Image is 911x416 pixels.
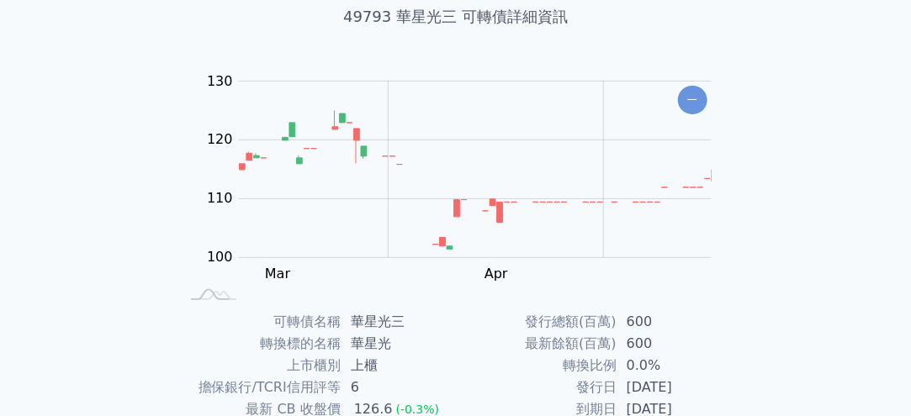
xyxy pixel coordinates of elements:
td: 轉換標的名稱 [180,333,341,355]
tspan: 100 [207,250,233,266]
g: Chart [199,73,739,282]
tspan: 110 [207,191,233,207]
h1: 49793 華星光三 可轉債詳細資訊 [160,5,752,29]
tspan: Mar [265,266,291,282]
td: [DATE] [617,377,732,398]
span: (-0.3%) [396,403,440,416]
td: 上櫃 [341,355,456,377]
td: 600 [617,311,732,333]
td: 發行日 [456,377,617,398]
td: 擔保銀行/TCRI信用評等 [180,377,341,398]
td: 華星光 [341,333,456,355]
tspan: 130 [207,73,233,89]
td: 上市櫃別 [180,355,341,377]
iframe: Chat Widget [827,335,911,416]
tspan: 120 [207,132,233,148]
td: 最新餘額(百萬) [456,333,617,355]
td: 華星光三 [341,311,456,333]
td: 0.0% [617,355,732,377]
td: 轉換比例 [456,355,617,377]
td: 600 [617,333,732,355]
tspan: Apr [485,266,508,282]
td: 6 [341,377,456,398]
td: 發行總額(百萬) [456,311,617,333]
div: 聊天小工具 [827,335,911,416]
td: 可轉債名稱 [180,311,341,333]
